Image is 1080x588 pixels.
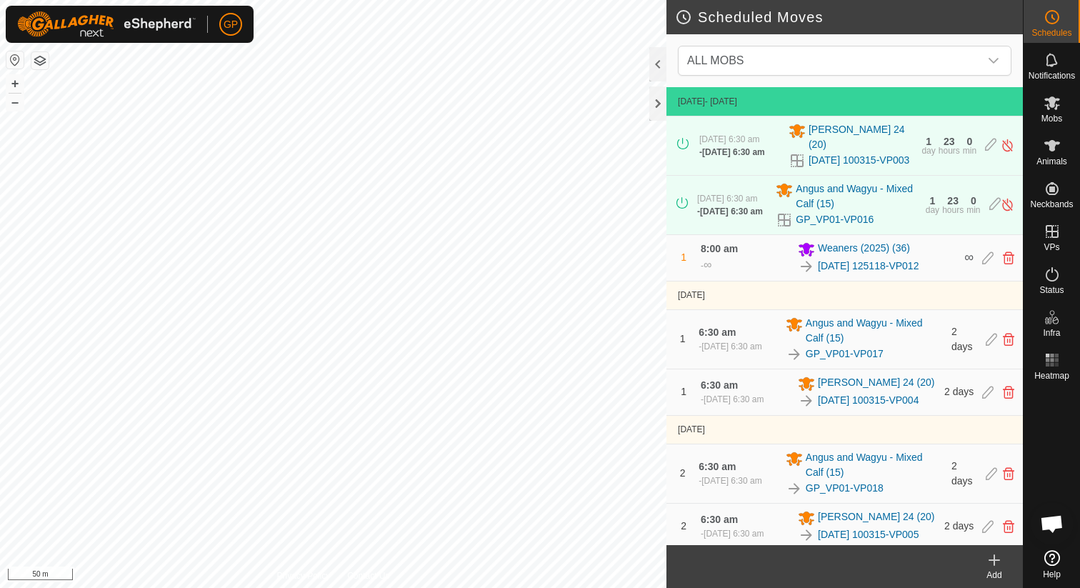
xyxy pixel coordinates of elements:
div: - [699,146,765,159]
div: - [701,393,764,406]
span: [PERSON_NAME] 24 (20) [809,122,913,152]
span: ∞ [964,250,974,264]
span: [DATE] 6:30 am [704,529,764,539]
span: [DATE] 6:30 am [701,476,761,486]
span: Weaners (2025) (36) [818,241,910,258]
img: Turn off schedule move [1001,197,1014,212]
span: Angus and Wagyu - Mixed Calf (15) [806,450,943,480]
div: - [697,205,763,218]
img: Gallagher Logo [17,11,196,37]
span: Animals [1036,157,1067,166]
span: 6:30 am [701,379,738,391]
h2: Scheduled Moves [675,9,1023,26]
span: 2 [681,520,686,532]
a: Privacy Policy [276,569,330,582]
div: 23 [947,196,959,206]
button: Reset Map [6,51,24,69]
span: ∞ [704,259,711,271]
div: day [921,146,935,155]
span: Notifications [1029,71,1075,80]
div: 1 [926,136,931,146]
img: To [798,392,815,409]
div: Add [966,569,1023,582]
img: Turn off schedule move [1001,138,1014,153]
img: To [786,346,803,363]
span: VPs [1044,243,1059,251]
span: ALL MOBS [681,46,979,75]
span: [PERSON_NAME] 24 (20) [818,375,934,392]
span: 2 days [951,326,973,352]
div: dropdown trigger [979,46,1008,75]
span: 1 [681,251,686,263]
a: Contact Us [347,569,389,582]
div: 0 [967,136,973,146]
span: [DATE] 6:30 am [704,394,764,404]
a: GP_VP01-VP018 [806,481,884,496]
div: - [701,527,764,540]
span: Status [1039,286,1064,294]
span: [DATE] [678,96,705,106]
div: 0 [971,196,976,206]
div: hours [942,206,964,214]
span: Neckbands [1030,200,1073,209]
div: - [699,474,761,487]
span: [DATE] 6:30 am [702,147,765,157]
span: - [DATE] [705,96,737,106]
button: – [6,94,24,111]
div: - [701,256,711,274]
span: [DATE] 6:30 am [699,134,759,144]
a: [DATE] 100315-VP004 [818,393,919,408]
div: 1 [930,196,936,206]
a: [DATE] 125118-VP012 [818,259,919,274]
span: 1 [680,333,686,344]
div: min [966,206,980,214]
span: Infra [1043,329,1060,337]
span: 2 [680,467,686,479]
span: 1 [681,386,686,397]
span: [PERSON_NAME] 24 (20) [818,509,934,527]
span: GP [224,17,238,32]
div: - [699,340,761,353]
span: [DATE] 6:30 am [701,342,761,352]
div: Open chat [1031,502,1074,545]
div: 23 [944,136,955,146]
img: To [786,480,803,497]
span: Schedules [1031,29,1071,37]
div: min [963,146,976,155]
img: To [798,527,815,544]
a: [DATE] 100315-VP003 [809,153,909,168]
span: Help [1043,570,1061,579]
span: ALL MOBS [687,54,744,66]
div: day [926,206,939,214]
img: To [798,258,815,275]
span: 2 days [944,520,974,532]
div: hours [939,146,960,155]
a: Help [1024,544,1080,584]
span: 2 days [951,460,973,487]
span: Heatmap [1034,372,1069,380]
a: [DATE] 100315-VP005 [818,527,919,542]
button: Map Layers [31,52,49,69]
span: 6:30 am [699,327,736,338]
span: 6:30 am [701,514,738,525]
span: Angus and Wagyu - Mixed Calf (15) [796,181,916,211]
span: Mobs [1041,114,1062,123]
span: 2 days [944,386,974,397]
span: 6:30 am [699,461,736,472]
span: [DATE] [678,424,705,434]
span: Angus and Wagyu - Mixed Calf (15) [806,316,943,346]
span: 8:00 am [701,243,738,254]
a: GP_VP01-VP016 [796,212,874,227]
button: + [6,75,24,92]
span: [DATE] 6:30 am [697,194,757,204]
span: [DATE] [678,290,705,300]
a: GP_VP01-VP017 [806,347,884,362]
span: [DATE] 6:30 am [700,206,763,216]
